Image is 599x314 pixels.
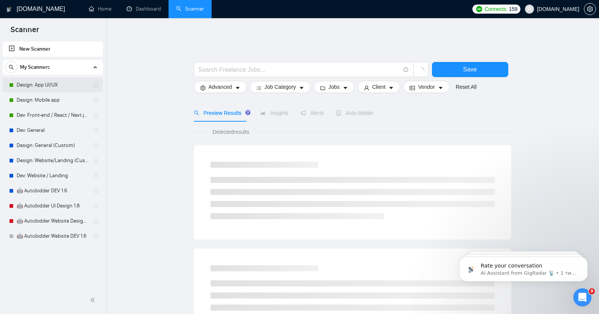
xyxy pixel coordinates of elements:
a: Dev: Website / Landing [17,168,88,183]
a: setting [584,6,596,12]
span: info-circle [404,67,409,72]
span: holder [93,158,99,164]
span: idcard [410,85,415,91]
button: setting [584,3,596,15]
span: user [364,85,369,91]
span: setting [200,85,206,91]
span: loading [418,67,424,74]
a: Design: Website/Landing (Custom) [17,153,88,168]
a: Dev: General [17,123,88,138]
img: upwork-logo.png [476,6,482,12]
span: Connects: [484,5,507,13]
a: Design: Mobile app [17,93,88,108]
input: Search Freelance Jobs... [198,65,400,74]
span: 159 [509,5,517,13]
span: double-left [90,296,98,304]
a: New Scanner [9,42,97,57]
li: New Scanner [3,42,103,57]
button: settingAdvancedcaret-down [194,81,247,93]
span: caret-down [235,85,240,91]
a: 🤖 Autobidder Website Design 1.8 [17,213,88,229]
button: idcardVendorcaret-down [403,81,449,93]
span: Vendor [418,83,435,91]
iframe: Intercom notifications повідомлення [448,241,599,294]
span: holder [93,127,99,133]
a: Dev: Front-end / React / Next.js / WebGL / GSAP [17,108,88,123]
a: 🤖 Autobidder UI Design 1.8 [17,198,88,213]
button: barsJob Categorycaret-down [250,81,311,93]
span: caret-down [438,85,443,91]
span: holder [93,82,99,88]
span: folder [320,85,325,91]
span: Client [372,83,386,91]
span: holder [93,203,99,209]
span: caret-down [343,85,348,91]
img: logo [6,3,12,15]
span: holder [93,218,99,224]
li: My Scanners [3,60,103,244]
a: 🤖 Autobidder Website DEV 1.6 [17,229,88,244]
span: Job Category [265,83,296,91]
a: searchScanner [176,6,204,12]
span: bars [256,85,262,91]
span: Insights [260,110,288,116]
span: Advanced [209,83,232,91]
span: user [527,6,532,12]
span: robot [336,110,341,116]
span: Jobs [328,83,340,91]
span: holder [93,142,99,148]
span: area-chart [260,110,266,116]
span: notification [300,110,306,116]
span: search [194,110,199,116]
span: holder [93,188,99,194]
div: Tooltip anchor [245,109,251,116]
span: holder [93,97,99,103]
span: Detected results [207,128,254,136]
a: 🤖 Autobidder DEV 1.6 [17,183,88,198]
a: Design: App UI/UX [17,77,88,93]
a: Reset All [456,83,477,91]
button: Save [432,62,508,77]
button: folderJobscaret-down [314,81,354,93]
span: Alerts [300,110,324,116]
button: search [5,61,17,73]
button: userClientcaret-down [358,81,401,93]
span: Scanner [5,24,45,40]
span: My Scanners [20,60,50,75]
a: dashboardDashboard [127,6,161,12]
iframe: Intercom live chat [573,288,591,306]
span: holder [93,173,99,179]
a: homeHome [89,6,111,12]
span: Preview Results [194,110,248,116]
span: caret-down [388,85,394,91]
span: Auto Bidder [336,110,373,116]
span: caret-down [299,85,304,91]
span: holder [93,112,99,118]
span: search [6,65,17,70]
span: holder [93,233,99,239]
a: Design: General (Custom) [17,138,88,153]
span: 9 [589,288,595,294]
span: Save [463,65,477,74]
